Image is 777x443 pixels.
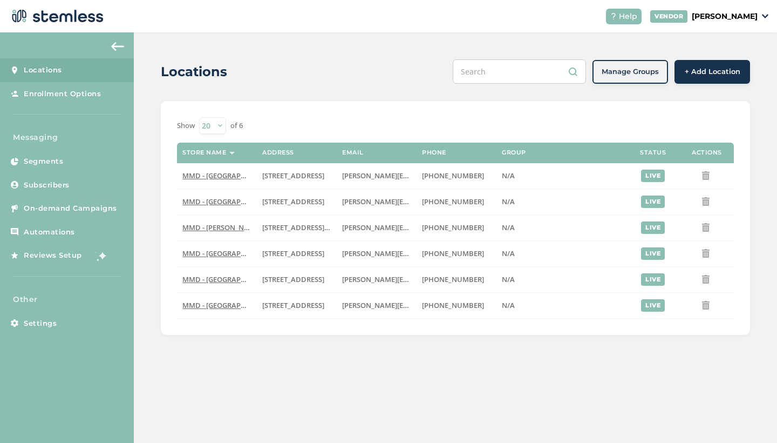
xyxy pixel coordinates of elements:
[762,14,768,18] img: icon_down-arrow-small-66adaf34.svg
[592,60,668,84] button: Manage Groups
[422,274,484,284] span: [PHONE_NUMBER]
[342,171,411,180] label: ilana.d@mmdshops.com
[502,197,621,206] label: N/A
[619,11,637,22] span: Help
[502,171,621,180] label: N/A
[24,203,117,214] span: On-demand Campaigns
[502,149,526,156] label: Group
[342,249,515,258] span: [PERSON_NAME][EMAIL_ADDRESS][DOMAIN_NAME]
[24,89,101,99] span: Enrollment Options
[502,249,621,258] label: N/A
[610,13,617,19] img: icon-help-white-03924b79.svg
[111,42,124,51] img: icon-arrow-back-accent-c549486e.svg
[342,171,515,180] span: [PERSON_NAME][EMAIL_ADDRESS][DOMAIN_NAME]
[453,59,586,84] input: Search
[422,275,491,284] label: (818) 439-8484
[342,275,411,284] label: ilana.d@mmdshops.com
[262,249,331,258] label: 4720 Vineland Avenue
[262,301,331,310] label: 1764 Broadway
[650,10,687,23] div: VENDOR
[182,171,277,180] span: MMD - [GEOGRAPHIC_DATA]
[422,249,491,258] label: (818) 439-8484
[641,196,665,208] div: live
[641,299,665,312] div: live
[342,301,411,310] label: ilana.d@mmdshops.com
[24,250,82,261] span: Reviews Setup
[182,249,251,258] label: MMD - North Hollywood
[641,170,665,182] div: live
[342,197,515,206] span: [PERSON_NAME][EMAIL_ADDRESS][DOMAIN_NAME]
[230,120,243,131] label: of 6
[262,171,331,180] label: 655 Newark Avenue
[641,273,665,286] div: live
[422,149,446,156] label: Phone
[161,62,227,82] h2: Locations
[640,149,666,156] label: Status
[182,300,277,310] span: MMD - [GEOGRAPHIC_DATA]
[342,300,515,310] span: [PERSON_NAME][EMAIL_ADDRESS][DOMAIN_NAME]
[502,275,621,284] label: N/A
[602,66,659,77] span: Manage Groups
[502,223,621,232] label: N/A
[674,60,750,84] button: + Add Location
[422,171,491,180] label: (818) 439-8484
[422,171,484,180] span: [PHONE_NUMBER]
[641,222,665,234] div: live
[422,197,484,206] span: [PHONE_NUMBER]
[182,197,277,206] span: MMD - [GEOGRAPHIC_DATA]
[342,197,411,206] label: ilana.d@mmdshops.com
[641,247,665,260] div: live
[680,143,734,163] th: Actions
[723,391,777,443] iframe: Chat Widget
[9,5,104,27] img: logo-dark-0685b13c.svg
[685,66,740,77] span: + Add Location
[182,274,277,284] span: MMD - [GEOGRAPHIC_DATA]
[24,227,75,238] span: Automations
[182,223,251,232] label: MMD - Marina Del Rey
[24,318,57,329] span: Settings
[182,301,251,310] label: MMD - Redwood City
[422,301,491,310] label: (818) 439-8484
[24,156,63,167] span: Segments
[422,300,484,310] span: [PHONE_NUMBER]
[692,11,758,22] p: [PERSON_NAME]
[262,197,324,206] span: [STREET_ADDRESS]
[342,249,411,258] label: ilana.d@mmdshops.com
[262,275,331,284] label: 1901 Atlantic Avenue
[24,180,70,191] span: Subscribers
[177,120,195,131] label: Show
[182,275,251,284] label: MMD - Long Beach
[422,249,484,258] span: [PHONE_NUMBER]
[342,223,411,232] label: ilana.d@mmdshops.com
[90,245,112,266] img: glitter-stars-b7820f95.gif
[262,300,324,310] span: [STREET_ADDRESS]
[182,149,226,156] label: Store name
[182,249,277,258] span: MMD - [GEOGRAPHIC_DATA]
[422,223,491,232] label: (818) 439-8484
[182,197,251,206] label: MMD - Hollywood
[262,223,331,232] label: 13356 Washington Boulevard
[182,171,251,180] label: MMD - Jersey City
[229,152,235,155] img: icon-sort-1e1d7615.svg
[182,223,261,232] span: MMD - [PERSON_NAME]
[262,171,324,180] span: [STREET_ADDRESS]
[262,149,294,156] label: Address
[262,249,324,258] span: [STREET_ADDRESS]
[262,223,361,232] span: [STREET_ADDRESS][US_STATE]
[422,223,484,232] span: [PHONE_NUMBER]
[262,274,324,284] span: [STREET_ADDRESS]
[262,197,331,206] label: 1515 North Cahuenga Boulevard
[24,65,62,76] span: Locations
[422,197,491,206] label: (818) 439-8484
[342,274,515,284] span: [PERSON_NAME][EMAIL_ADDRESS][DOMAIN_NAME]
[342,149,364,156] label: Email
[502,301,621,310] label: N/A
[342,223,515,232] span: [PERSON_NAME][EMAIL_ADDRESS][DOMAIN_NAME]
